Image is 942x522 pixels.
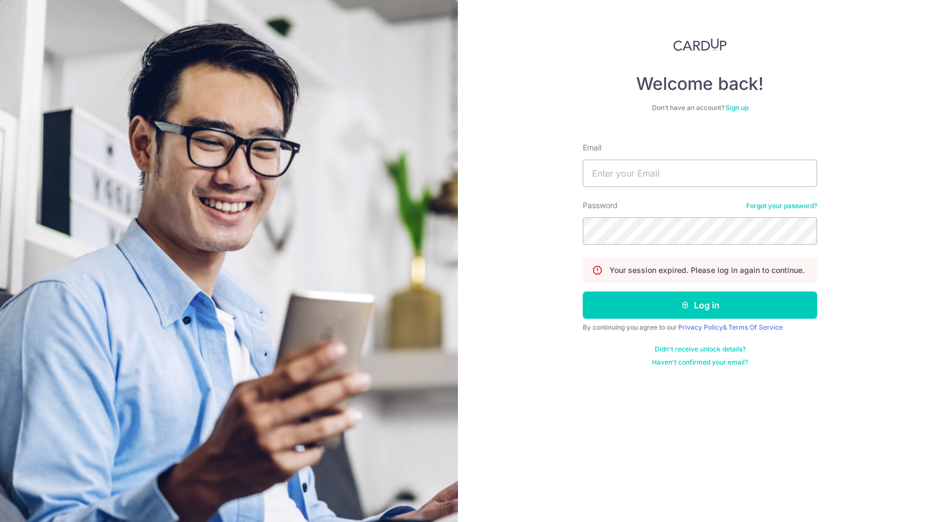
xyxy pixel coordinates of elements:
[728,323,783,331] a: Terms Of Service
[583,73,817,95] h4: Welcome back!
[678,323,723,331] a: Privacy Policy
[609,265,805,276] p: Your session expired. Please log in again to continue.
[583,160,817,187] input: Enter your Email
[652,358,748,367] a: Haven't confirmed your email?
[583,292,817,319] button: Log in
[746,202,817,210] a: Forgot your password?
[655,345,746,354] a: Didn't receive unlock details?
[673,38,727,51] img: CardUp Logo
[583,104,817,112] div: Don’t have an account?
[726,104,748,112] a: Sign up
[583,142,601,153] label: Email
[583,323,817,332] div: By continuing you agree to our &
[583,200,618,211] label: Password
